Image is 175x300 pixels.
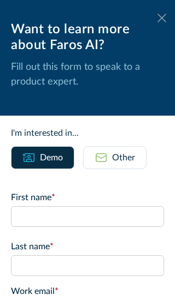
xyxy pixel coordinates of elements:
label: First name [11,191,164,204]
div: Demo [40,151,63,164]
div: Other [112,151,135,164]
div: Want to learn more about Faros AI? [11,22,164,53]
p: Fill out this form to speak to a product expert. [11,60,164,89]
div: I'm interested in... [11,127,164,140]
label: Last name [11,240,164,253]
label: Work email [11,285,164,298]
